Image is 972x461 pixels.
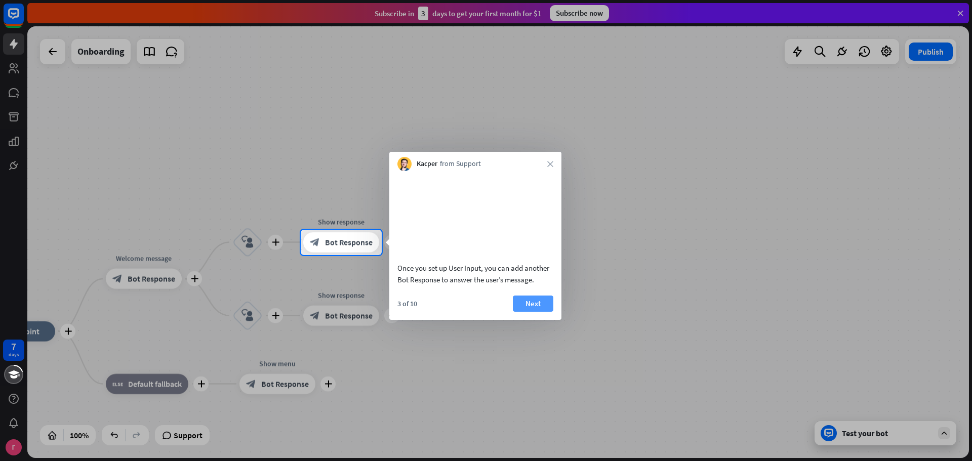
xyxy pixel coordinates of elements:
button: Next [513,296,553,312]
div: 3 of 10 [397,299,417,308]
button: Open LiveChat chat widget [8,4,38,34]
span: from Support [440,159,481,169]
span: Kacper [417,159,437,169]
span: Bot Response [325,237,373,247]
i: block_bot_response [310,237,320,247]
div: Once you set up User Input, you can add another Bot Response to answer the user’s message. [397,262,553,285]
i: close [547,161,553,167]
